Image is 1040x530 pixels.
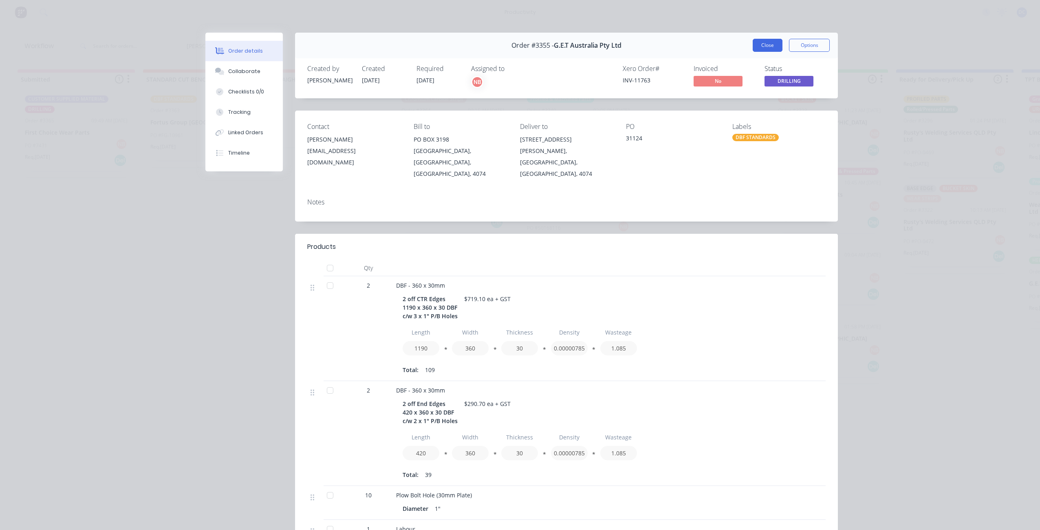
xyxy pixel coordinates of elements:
input: Label [452,430,489,444]
div: Linked Orders [228,129,263,136]
input: Label [600,430,637,444]
div: Created by [307,65,352,73]
div: [STREET_ADDRESS] [520,134,613,145]
div: PO BOX 3198[GEOGRAPHIC_DATA], [GEOGRAPHIC_DATA], [GEOGRAPHIC_DATA], 4074 [414,134,507,180]
div: Invoiced [694,65,755,73]
input: Label [403,325,439,339]
button: Checklists 0/0 [205,82,283,102]
div: 31124 [626,134,719,145]
div: Qty [344,260,393,276]
div: Contact [307,123,401,131]
span: Total: [403,366,419,374]
div: Notes [307,198,826,206]
input: Label [452,325,489,339]
button: Close [753,39,782,52]
div: 1" [432,503,444,514]
span: G.E.T Australia Pty Ltd [554,42,621,49]
span: Plow Bolt Hole (30mm Plate) [396,491,472,499]
div: [STREET_ADDRESS][PERSON_NAME], [GEOGRAPHIC_DATA], [GEOGRAPHIC_DATA], 4074 [520,134,613,180]
div: DBF STANDARDS [732,134,779,141]
span: 109 [425,366,435,374]
div: Status [765,65,826,73]
div: PO BOX 3198 [414,134,507,145]
div: [PERSON_NAME] [307,134,401,145]
div: Timeline [228,149,250,157]
button: Linked Orders [205,122,283,143]
div: INV-11763 [623,76,684,84]
span: 2 [367,281,370,290]
input: Label [501,325,538,339]
div: Xero Order # [623,65,684,73]
input: Value [501,446,538,460]
span: Total: [403,470,419,479]
div: Deliver to [520,123,613,131]
div: Assigned to [471,65,553,73]
input: Value [403,446,439,460]
span: [DATE] [416,76,434,84]
div: [GEOGRAPHIC_DATA], [GEOGRAPHIC_DATA], [GEOGRAPHIC_DATA], 4074 [414,145,507,180]
div: Bill to [414,123,507,131]
button: DRILLING [765,76,813,88]
div: $719.10 ea + GST [461,293,514,305]
button: NB [471,76,483,88]
div: [PERSON_NAME] [307,76,352,84]
input: Value [452,446,489,460]
input: Value [551,446,588,460]
input: Label [551,325,588,339]
input: Value [600,341,637,355]
span: DBF - 360 x 30mm [396,282,445,289]
input: Value [403,341,439,355]
button: Order details [205,41,283,61]
div: Products [307,242,336,252]
button: Options [789,39,830,52]
div: Labels [732,123,826,131]
div: Diameter [403,503,432,514]
div: Collaborate [228,68,260,75]
div: [PERSON_NAME][EMAIL_ADDRESS][DOMAIN_NAME] [307,134,401,168]
span: DRILLING [765,76,813,86]
button: Timeline [205,143,283,163]
input: Value [501,341,538,355]
input: Value [452,341,489,355]
div: PO [626,123,719,131]
span: Order #3355 - [511,42,554,49]
span: No [694,76,743,86]
span: 10 [365,491,372,499]
div: Required [416,65,461,73]
div: Tracking [228,109,251,116]
input: Label [501,430,538,444]
input: Label [551,430,588,444]
div: $290.70 ea + GST [461,398,514,410]
div: 2 off CTR Edges 1190 x 360 x 30 DBF c/w 3 x 1" P/B Holes [403,293,461,322]
div: Checklists 0/0 [228,88,264,95]
div: Created [362,65,407,73]
div: 2 off End Edges 420 x 360 x 30 DBF c/w 2 x 1" P/B Holes [403,398,461,427]
span: [DATE] [362,76,380,84]
input: Value [551,341,588,355]
div: Order details [228,47,263,55]
button: Collaborate [205,61,283,82]
div: [PERSON_NAME], [GEOGRAPHIC_DATA], [GEOGRAPHIC_DATA], 4074 [520,145,613,180]
input: Label [600,325,637,339]
input: Value [600,446,637,460]
span: 39 [425,470,432,479]
button: Tracking [205,102,283,122]
span: DBF - 360 x 30mm [396,386,445,394]
input: Label [403,430,439,444]
div: [EMAIL_ADDRESS][DOMAIN_NAME] [307,145,401,168]
span: 2 [367,386,370,395]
